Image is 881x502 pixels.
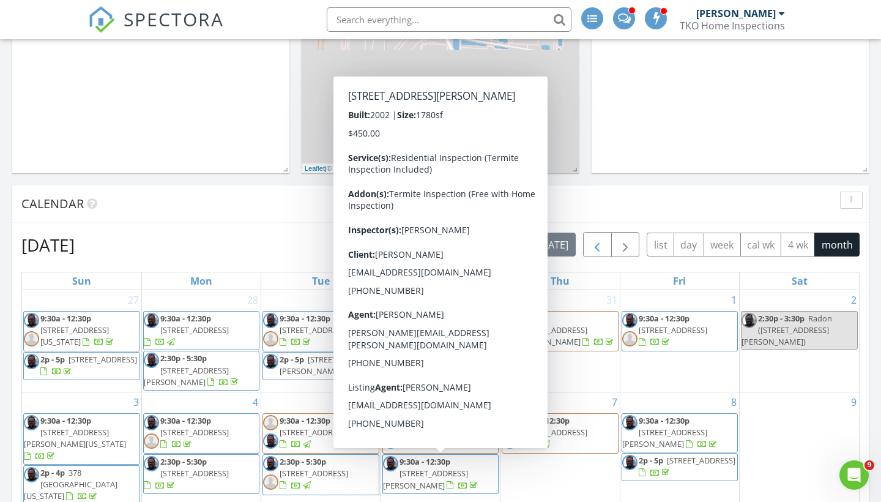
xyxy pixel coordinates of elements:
a: Thursday [548,272,572,290]
td: Go to July 28, 2025 [141,290,261,392]
span: 2:30p - 5:30p [160,456,207,467]
span: Calendar [21,195,84,212]
a: Go to July 27, 2025 [125,290,141,310]
a: 2:30p - 5:30p [STREET_ADDRESS][PERSON_NAME] [144,353,240,387]
img: default-user-f0147aede5fd5fa78ca7ade42f37bd4542148d508eef1c3d3ea960f66861d68b.jpg [144,433,159,449]
img: 2eae41f5933a4084a950152fd9c6893e.jpeg [24,354,39,369]
span: [STREET_ADDRESS] [667,455,735,466]
span: 9:30a - 12:30p [639,313,690,324]
span: 9:30a - 12:30p [400,456,450,467]
a: 2:30p - 5:30p [STREET_ADDRESS] [280,456,348,490]
span: 9:30a - 12:30p [280,415,330,426]
button: month [814,233,860,257]
td: Go to July 27, 2025 [22,290,141,392]
img: default-user-f0147aede5fd5fa78ca7ade42f37bd4542148d508eef1c3d3ea960f66861d68b.jpg [502,415,518,430]
img: 2eae41f5933a4084a950152fd9c6893e.jpeg [144,353,159,368]
img: 2eae41f5933a4084a950152fd9c6893e.jpeg [144,456,159,471]
img: 2eae41f5933a4084a950152fd9c6893e.jpeg [263,433,278,449]
a: 9:30a - 12:30p [STREET_ADDRESS] [143,413,259,454]
img: 2eae41f5933a4084a950152fd9c6893e.jpeg [622,455,638,470]
a: 2:30p - 5:30p 1335 OH-274, Rushsylvania 43347 [382,351,499,391]
img: default-user-f0147aede5fd5fa78ca7ade42f37bd4542148d508eef1c3d3ea960f66861d68b.jpg [622,331,638,347]
a: Tuesday [310,272,332,290]
span: [STREET_ADDRESS][PERSON_NAME] [383,468,468,490]
a: 9:30a - 12:30p [STREET_ADDRESS] [622,311,738,351]
button: [DATE] [531,233,576,257]
div: TKO Home Inspections [680,20,785,32]
span: [STREET_ADDRESS] [160,427,229,438]
a: Go to August 1, 2025 [729,290,739,310]
span: [STREET_ADDRESS] [280,427,348,438]
span: 9:30a - 12:30p [639,415,690,426]
span: [STREET_ADDRESS] [400,427,468,438]
span: [STREET_ADDRESS] [160,324,229,335]
img: 2eae41f5933a4084a950152fd9c6893e.jpeg [502,331,518,347]
img: default-user-f0147aede5fd5fa78ca7ade42f37bd4542148d508eef1c3d3ea960f66861d68b.jpg [383,415,398,430]
img: 2eae41f5933a4084a950152fd9c6893e.jpeg [263,456,278,471]
a: 9:30a - 12:30p [STREET_ADDRESS] [639,313,707,347]
span: 378 [GEOGRAPHIC_DATA][US_STATE] [24,467,117,501]
span: 9:30a - 12:30p [280,313,330,324]
span: 9:30a - 12:30p [519,415,570,426]
span: [STREET_ADDRESS] [160,468,229,479]
span: [STREET_ADDRESS][PERSON_NAME] [383,324,468,347]
button: 4 wk [781,233,815,257]
span: 9:30a - 12:30p [40,313,91,324]
span: Radon ([STREET_ADDRESS][PERSON_NAME]) [742,313,832,347]
img: 2eae41f5933a4084a950152fd9c6893e.jpeg [383,456,398,471]
a: 9:30a - 12:30p [STREET_ADDRESS][PERSON_NAME] [382,311,499,351]
span: 2:30p - 5:30p [160,353,207,364]
button: week [704,233,741,257]
a: 9a - 12p [STREET_ADDRESS][PERSON_NAME] [519,313,615,347]
td: Go to July 29, 2025 [261,290,381,392]
span: 2:30p - 5:30p [400,353,446,364]
span: 9a - 12p [519,313,548,324]
img: 2eae41f5933a4084a950152fd9c6893e.jpeg [24,467,39,482]
a: Go to July 28, 2025 [245,290,261,310]
td: Go to August 2, 2025 [740,290,859,392]
a: 9:30a - 12:30p [STREET_ADDRESS] [144,313,229,347]
span: 2p - 4p [40,467,65,478]
span: 9:30a - 12:30p [400,313,450,324]
img: 2eae41f5933a4084a950152fd9c6893e.jpeg [263,354,278,369]
img: default-user-f0147aede5fd5fa78ca7ade42f37bd4542148d508eef1c3d3ea960f66861d68b.jpg [263,331,278,347]
a: 2p - 5p [STREET_ADDRESS] [40,354,137,376]
a: 9:30a - 12:30p [STREET_ADDRESS][US_STATE] [23,311,140,351]
a: 2:30p - 5:30p 1335 OH-274, Rushsylvania 43347 [383,353,497,387]
a: 2:30p - 5:30p [STREET_ADDRESS][PERSON_NAME] [143,351,259,391]
span: 9:30a - 12:30p [400,415,450,426]
button: day [674,233,704,257]
span: 1335 OH-274, Rushsylvania 43347 [400,353,497,375]
img: The Best Home Inspection Software - Spectora [88,6,115,33]
span: 2p - 5p [639,455,663,466]
img: default-user-f0147aede5fd5fa78ca7ade42f37bd4542148d508eef1c3d3ea960f66861d68b.jpg [502,313,518,328]
img: 2eae41f5933a4084a950152fd9c6893e.jpeg [24,415,39,430]
img: 2eae41f5933a4084a950152fd9c6893e.jpeg [383,353,398,368]
a: Go to August 6, 2025 [489,392,500,412]
a: Go to July 30, 2025 [484,290,500,310]
div: [PERSON_NAME] [696,7,776,20]
a: 9:30a - 12:30p [STREET_ADDRESS] [262,311,379,351]
img: default-user-f0147aede5fd5fa78ca7ade42f37bd4542148d508eef1c3d3ea960f66861d68b.jpg [263,474,278,490]
a: Go to August 4, 2025 [250,392,261,412]
a: Go to August 3, 2025 [131,392,141,412]
a: 9:30a - 12:30p [STREET_ADDRESS][US_STATE] [40,313,116,347]
a: 9:30a - 12:30p [STREET_ADDRESS] [143,311,259,351]
img: default-user-f0147aede5fd5fa78ca7ade42f37bd4542148d508eef1c3d3ea960f66861d68b.jpg [24,331,39,347]
button: list [647,233,674,257]
span: 9:30a - 12:30p [160,415,211,426]
a: 9:30a - 12:30p [STREET_ADDRESS][PERSON_NAME][US_STATE] [24,415,126,462]
span: [STREET_ADDRESS][PERSON_NAME] [280,354,376,376]
a: 2:30p - 5:30p [STREET_ADDRESS] [262,454,379,495]
span: 9:30a - 12:30p [40,415,91,426]
span: 2:30p - 5:30p [280,456,326,467]
span: [STREET_ADDRESS] [280,324,348,335]
a: 9:30a - 12:30p [STREET_ADDRESS] [502,413,618,454]
span: [STREET_ADDRESS][PERSON_NAME][US_STATE] [24,427,126,449]
a: 9:30a - 12:30p [STREET_ADDRESS][PERSON_NAME] [383,313,480,347]
button: Next month [611,232,640,257]
a: Go to August 7, 2025 [609,392,620,412]
span: 9:30a - 12:30p [160,313,211,324]
a: 9:30a - 12:30p [STREET_ADDRESS][PERSON_NAME] [622,413,738,453]
a: 9:30a - 12:30p [STREET_ADDRESS][PERSON_NAME][US_STATE] [23,413,140,465]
